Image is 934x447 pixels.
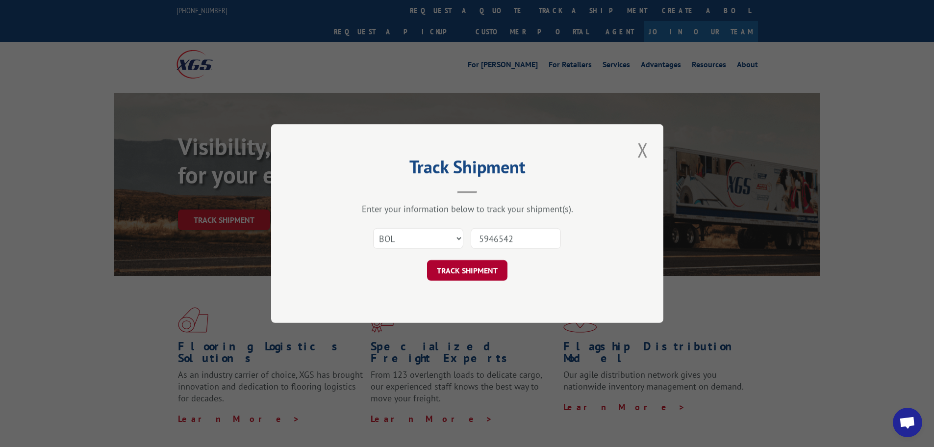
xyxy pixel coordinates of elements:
[320,203,614,214] div: Enter your information below to track your shipment(s).
[471,228,561,249] input: Number(s)
[893,408,922,437] a: Open chat
[427,260,507,281] button: TRACK SHIPMENT
[634,136,651,163] button: Close modal
[320,160,614,179] h2: Track Shipment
